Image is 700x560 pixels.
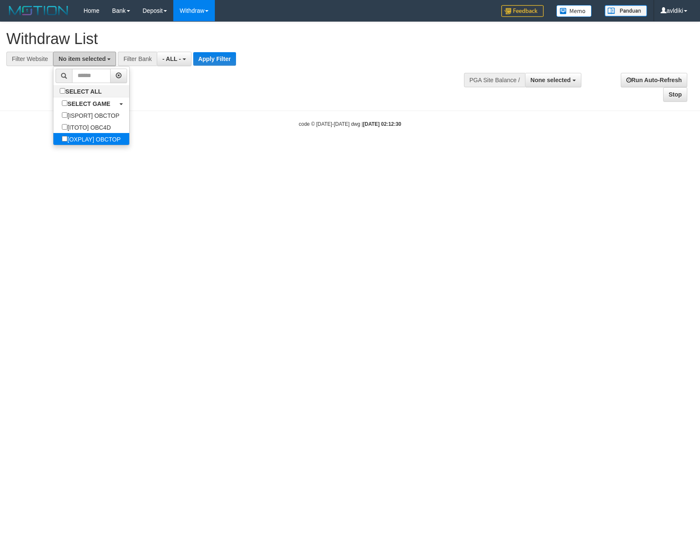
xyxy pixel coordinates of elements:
span: - ALL - [162,55,181,62]
h1: Withdraw List [6,30,458,47]
a: Run Auto-Refresh [621,73,687,87]
button: No item selected [53,52,116,66]
strong: [DATE] 02:12:30 [363,121,401,127]
div: Filter Website [6,52,53,66]
div: Filter Bank [118,52,157,66]
span: No item selected [58,55,106,62]
img: Feedback.jpg [501,5,544,17]
input: [ISPORT] OBCTOP [62,112,67,118]
button: Apply Filter [193,52,236,66]
label: [ITOTO] OBC4D [53,121,119,133]
b: SELECT GAME [67,100,110,107]
img: Button%20Memo.svg [556,5,592,17]
span: None selected [531,77,571,83]
input: [ITOTO] OBC4D [62,124,67,130]
small: code © [DATE]-[DATE] dwg | [299,121,401,127]
input: SELECT GAME [62,100,67,106]
img: MOTION_logo.png [6,4,71,17]
button: None selected [525,73,581,87]
button: - ALL - [157,52,191,66]
a: Stop [663,87,687,102]
label: [OXPLAY] OBCTOP [53,133,129,145]
img: panduan.png [605,5,647,17]
input: [OXPLAY] OBCTOP [62,136,67,141]
label: SELECT ALL [53,85,110,97]
a: SELECT GAME [53,97,129,109]
label: [ISPORT] OBCTOP [53,109,128,121]
input: SELECT ALL [60,88,65,94]
div: PGA Site Balance / [464,73,525,87]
